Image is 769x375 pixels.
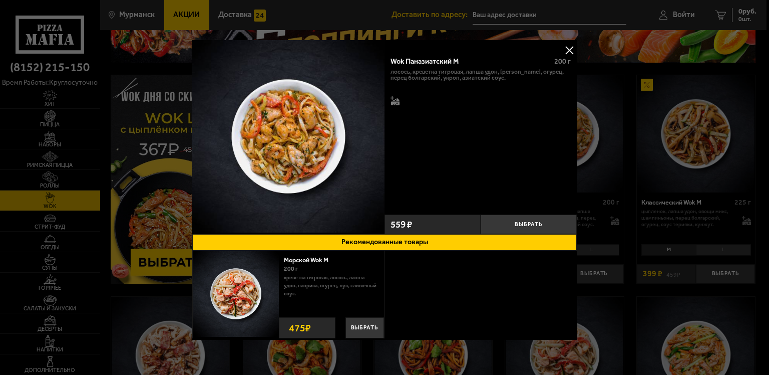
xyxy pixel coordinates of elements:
[391,69,571,82] p: лосось, креветка тигровая, лапша удон, [PERSON_NAME], огурец, перец болгарский, укроп, азиатский ...
[284,265,298,272] span: 200 г
[192,40,384,233] img: Wok Паназиатский M
[345,317,384,338] button: Выбрать
[481,215,577,234] button: Выбрать
[286,318,313,338] strong: 475 ₽
[554,57,571,66] span: 200 г
[391,57,547,66] div: Wok Паназиатский M
[391,220,412,229] span: 559 ₽
[284,256,336,264] a: Морской Wok M
[192,234,577,251] button: Рекомендованные товары
[284,274,376,298] p: креветка тигровая, лосось, лапша удон, паприка, огурец, лук, сливочный соус.
[192,40,384,234] a: Wok Паназиатский M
